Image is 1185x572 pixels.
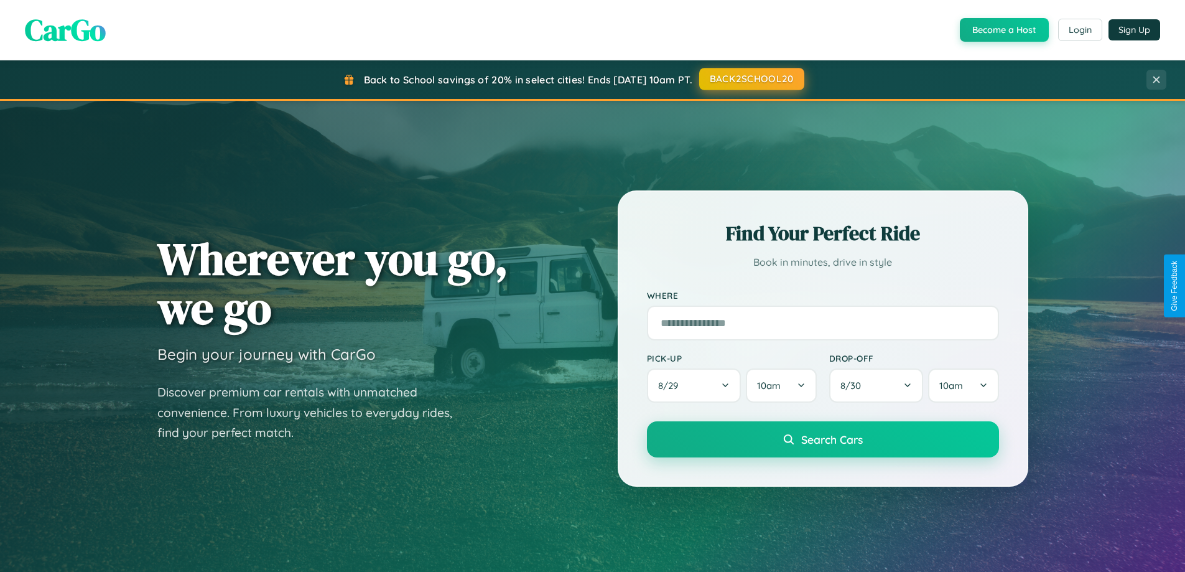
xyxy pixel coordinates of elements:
button: Login [1058,19,1102,41]
label: Pick-up [647,353,817,363]
button: 10am [746,368,816,403]
p: Discover premium car rentals with unmatched convenience. From luxury vehicles to everyday rides, ... [157,382,468,443]
button: 8/30 [829,368,924,403]
p: Book in minutes, drive in style [647,253,999,271]
span: 10am [757,380,781,391]
h2: Find Your Perfect Ride [647,220,999,247]
span: CarGo [25,9,106,50]
span: Search Cars [801,433,863,446]
span: 8 / 30 [840,380,867,391]
span: 8 / 29 [658,380,684,391]
h3: Begin your journey with CarGo [157,345,376,363]
button: 8/29 [647,368,741,403]
button: Sign Up [1108,19,1160,40]
span: Back to School savings of 20% in select cities! Ends [DATE] 10am PT. [364,73,692,86]
h1: Wherever you go, we go [157,234,508,332]
button: Become a Host [960,18,1049,42]
button: 10am [928,368,998,403]
label: Where [647,290,999,301]
label: Drop-off [829,353,999,363]
span: 10am [939,380,963,391]
button: Search Cars [647,421,999,457]
button: BACK2SCHOOL20 [699,68,804,90]
div: Give Feedback [1170,261,1179,311]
